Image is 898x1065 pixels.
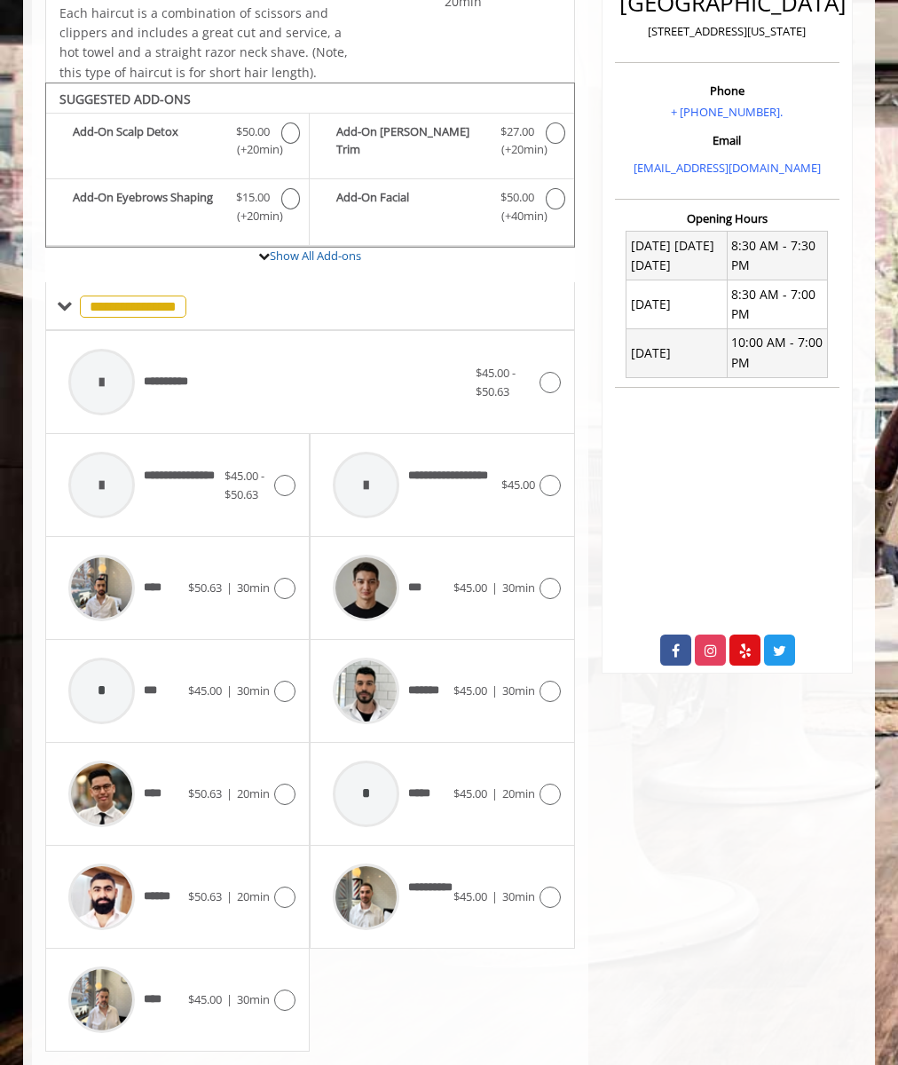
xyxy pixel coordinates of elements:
[319,188,564,230] label: Add-On Facial
[336,188,489,225] b: Add-On Facial
[237,888,270,904] span: 20min
[492,888,498,904] span: |
[492,682,498,698] span: |
[502,682,535,698] span: 30min
[226,888,232,904] span: |
[502,580,535,596] span: 30min
[634,160,821,176] a: [EMAIL_ADDRESS][DOMAIN_NAME]
[502,888,535,904] span: 30min
[237,785,270,801] span: 20min
[233,140,272,159] span: (+20min )
[727,280,827,329] td: 8:30 AM - 7:00 PM
[188,580,222,596] span: $50.63
[498,140,537,159] span: (+20min )
[615,212,839,225] h3: Opening Hours
[188,785,222,801] span: $50.63
[233,207,272,225] span: (+20min )
[270,248,361,264] a: Show All Add-ons
[59,91,191,107] b: SUGGESTED ADD-ONS
[336,122,489,160] b: Add-On [PERSON_NAME] Trim
[226,991,232,1007] span: |
[59,4,348,81] span: Each haircut is a combination of scissors and clippers and includes a great cut and service, a ho...
[226,682,232,698] span: |
[500,122,534,141] span: $27.00
[237,682,270,698] span: 30min
[319,122,564,164] label: Add-On Beard Trim
[73,122,224,160] b: Add-On Scalp Detox
[727,232,827,280] td: 8:30 AM - 7:30 PM
[236,122,270,141] span: $50.00
[626,232,727,280] td: [DATE] [DATE] [DATE]
[501,477,535,493] span: $45.00
[626,280,727,329] td: [DATE]
[237,991,270,1007] span: 30min
[500,188,534,207] span: $50.00
[619,84,835,97] h3: Phone
[453,785,487,801] span: $45.00
[492,580,498,596] span: |
[619,134,835,146] h3: Email
[476,365,516,399] span: $45.00 - $50.63
[237,580,270,596] span: 30min
[73,188,224,225] b: Add-On Eyebrows Shaping
[55,122,300,164] label: Add-On Scalp Detox
[45,83,575,248] div: The Made Man Haircut Add-onS
[226,580,232,596] span: |
[671,104,783,120] a: + [PHONE_NUMBER].
[619,22,835,41] p: [STREET_ADDRESS][US_STATE]
[492,785,498,801] span: |
[236,188,270,207] span: $15.00
[188,991,222,1007] span: $45.00
[55,188,300,230] label: Add-On Eyebrows Shaping
[188,888,222,904] span: $50.63
[498,207,537,225] span: (+40min )
[188,682,222,698] span: $45.00
[453,580,487,596] span: $45.00
[626,328,727,377] td: [DATE]
[226,785,232,801] span: |
[224,468,264,502] span: $45.00 - $50.63
[453,682,487,698] span: $45.00
[727,328,827,377] td: 10:00 AM - 7:00 PM
[453,888,487,904] span: $45.00
[502,785,535,801] span: 20min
